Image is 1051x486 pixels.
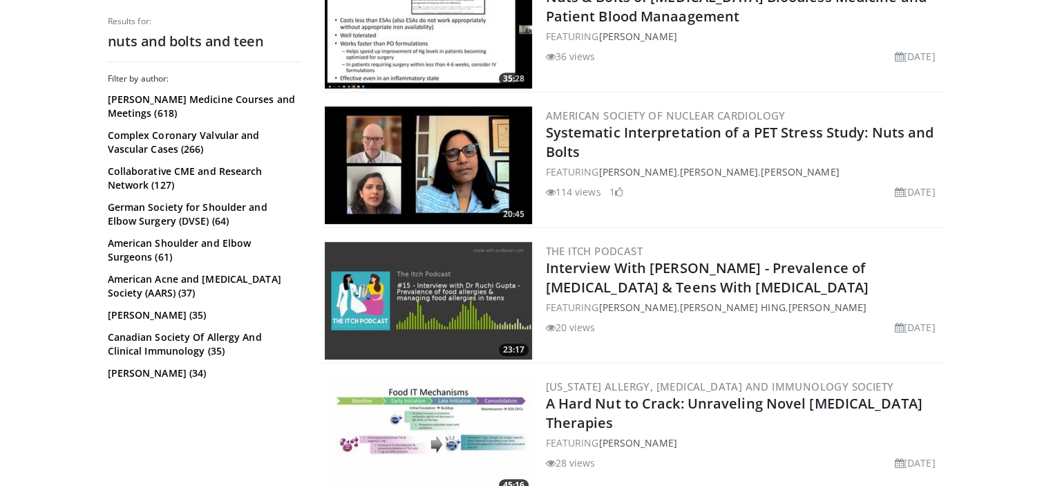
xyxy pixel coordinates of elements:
[546,300,941,315] div: FEATURING , ,
[108,330,298,358] a: Canadian Society Of Allergy And Clinical Immunology (35)
[108,165,298,192] a: Collaborative CME and Research Network (127)
[546,394,922,432] a: A Hard Nut to Crack: Unraveling Novel [MEDICAL_DATA] Therapies
[499,73,529,85] span: 35:28
[325,242,532,359] a: 23:17
[546,320,596,335] li: 20 views
[598,436,676,449] a: [PERSON_NAME]
[680,301,786,314] a: [PERSON_NAME] Hing
[499,344,529,356] span: 23:17
[546,49,596,64] li: 36 views
[325,106,532,224] a: 20:45
[108,366,298,380] a: [PERSON_NAME] (34)
[108,93,298,120] a: [PERSON_NAME] Medicine Courses and Meetings (618)
[108,200,298,228] a: German Society for Shoulder and Elbow Surgery (DVSE) (64)
[895,185,936,199] li: [DATE]
[546,165,941,179] div: FEATURING , ,
[598,165,676,178] a: [PERSON_NAME]
[108,129,298,156] a: Complex Coronary Valvular and Vascular Cases (266)
[895,320,936,335] li: [DATE]
[546,259,869,297] a: Interview With [PERSON_NAME] - Prevalence of [MEDICAL_DATA] & Teens With [MEDICAL_DATA]
[546,123,934,161] a: Systematic Interpretation of a PET Stress Study: Nuts and Bolts
[680,165,758,178] a: [PERSON_NAME]
[788,301,867,314] a: [PERSON_NAME]
[108,272,298,300] a: American Acne and [MEDICAL_DATA] Society (AARS) (37)
[108,236,298,264] a: American Shoulder and Elbow Surgeons (61)
[108,32,301,50] h2: nuts and bolts and teen
[499,208,529,221] span: 20:45
[546,109,786,122] a: American Society of Nuclear Cardiology
[546,244,643,258] a: THE ITCH PODCAST
[895,456,936,470] li: [DATE]
[598,301,676,314] a: [PERSON_NAME]
[546,436,941,450] div: FEATURING
[108,16,301,27] p: Results for:
[598,30,676,43] a: [PERSON_NAME]
[895,49,936,64] li: [DATE]
[546,185,601,199] li: 114 views
[546,380,894,393] a: [US_STATE] Allergy, [MEDICAL_DATA] and Immunology Society
[609,185,623,199] li: 1
[325,106,532,224] img: 0138cc42-2054-42be-9c80-1f2e05e36f80.300x170_q85_crop-smart_upscale.jpg
[325,242,532,359] img: 9a8be8ce-0e86-4e96-a354-7c74204ccb96.300x170_q85_crop-smart_upscale.jpg
[761,165,839,178] a: [PERSON_NAME]
[108,73,301,84] h3: Filter by author:
[546,456,596,470] li: 28 views
[108,308,298,322] a: [PERSON_NAME] (35)
[546,29,941,44] div: FEATURING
